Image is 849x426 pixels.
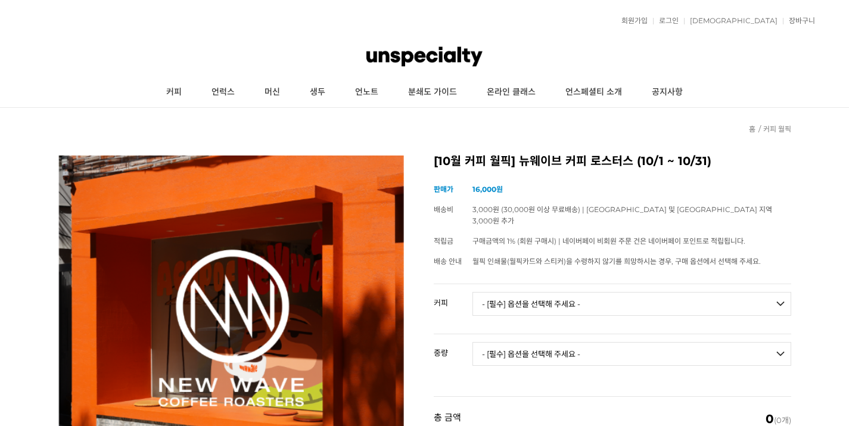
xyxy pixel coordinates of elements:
a: 홈 [749,125,755,133]
span: 3,000원 (30,000원 이상 무료배송) | [GEOGRAPHIC_DATA] 및 [GEOGRAPHIC_DATA] 지역 3,000원 추가 [472,205,772,225]
span: 적립금 [434,237,453,245]
h2: [10월 커피 월픽] 뉴웨이브 커피 로스터스 (10/1 ~ 10/31) [434,156,791,167]
span: 배송 안내 [434,257,462,266]
span: 판매가 [434,185,453,194]
a: 생두 [295,77,340,107]
strong: 총 금액 [434,413,461,425]
a: 분쇄도 가이드 [393,77,472,107]
a: 머신 [250,77,295,107]
span: (0개) [766,413,791,425]
img: 언스페셜티 몰 [366,39,482,74]
a: 장바구니 [783,17,815,24]
a: 회원가입 [615,17,648,24]
a: 커피 월픽 [763,125,791,133]
a: 언럭스 [197,77,250,107]
a: [DEMOGRAPHIC_DATA] [684,17,778,24]
a: 로그인 [653,17,679,24]
span: 구매금액의 1% (회원 구매시) | 네이버페이 비회원 주문 건은 네이버페이 포인트로 적립됩니다. [472,237,745,245]
th: 커피 [434,284,472,312]
a: 언스페셜티 소개 [551,77,637,107]
a: 공지사항 [637,77,698,107]
th: 중량 [434,334,472,362]
span: 배송비 [434,205,453,214]
a: 언노트 [340,77,393,107]
a: 커피 [151,77,197,107]
a: 온라인 클래스 [472,77,551,107]
span: 월픽 인쇄물(월픽카드와 스티커)을 수령하지 않기를 희망하시는 경우, 구매 옵션에서 선택해 주세요. [472,257,761,266]
em: 0 [766,412,774,426]
strong: 16,000원 [472,185,503,194]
